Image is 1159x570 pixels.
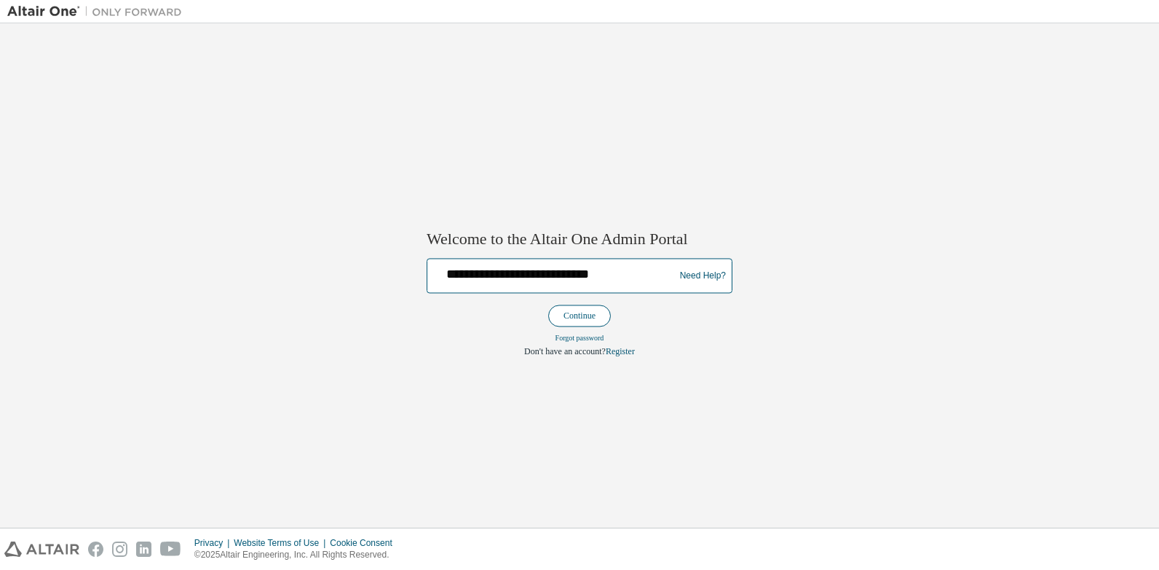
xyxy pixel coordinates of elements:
[4,542,79,557] img: altair_logo.svg
[548,305,611,327] button: Continue
[427,229,732,249] h2: Welcome to the Altair One Admin Portal
[7,4,189,19] img: Altair One
[680,276,726,276] a: Need Help?
[136,542,151,557] img: linkedin.svg
[112,542,127,557] img: instagram.svg
[524,347,606,357] span: Don't have an account?
[194,549,401,561] p: © 2025 Altair Engineering, Inc. All Rights Reserved.
[606,347,635,357] a: Register
[555,335,604,343] a: Forgot password
[194,537,234,549] div: Privacy
[330,537,400,549] div: Cookie Consent
[234,537,330,549] div: Website Terms of Use
[88,542,103,557] img: facebook.svg
[160,542,181,557] img: youtube.svg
